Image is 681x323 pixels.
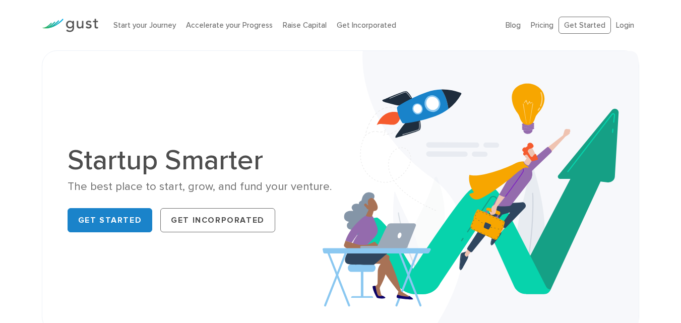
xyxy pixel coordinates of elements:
a: Accelerate your Progress [186,21,273,30]
a: Raise Capital [283,21,327,30]
h1: Startup Smarter [68,146,333,174]
a: Get Started [68,208,153,232]
a: Start your Journey [113,21,176,30]
a: Blog [506,21,521,30]
div: The best place to start, grow, and fund your venture. [68,179,333,194]
a: Get Started [559,17,611,34]
a: Get Incorporated [337,21,396,30]
img: Gust Logo [42,19,98,32]
a: Login [616,21,634,30]
a: Pricing [531,21,553,30]
a: Get Incorporated [160,208,275,232]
